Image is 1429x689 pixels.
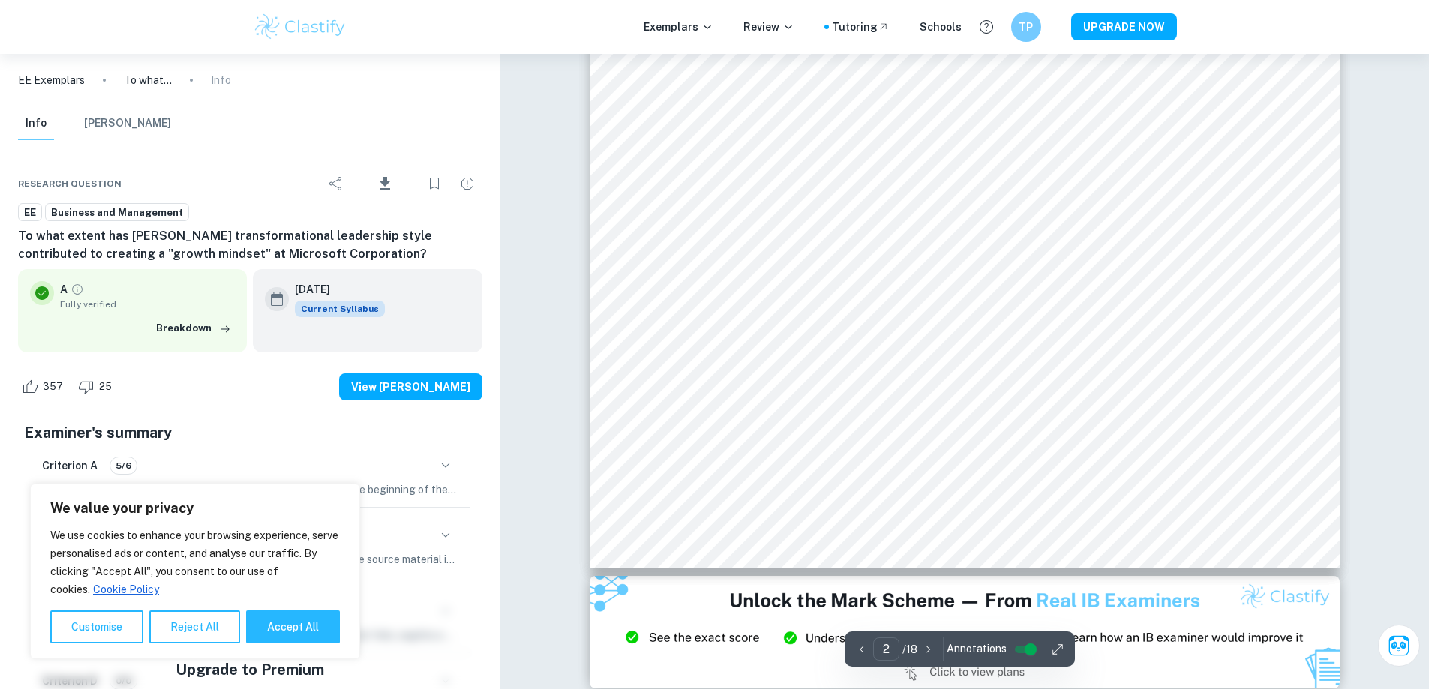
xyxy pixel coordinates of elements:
span: 5/6 [110,459,137,472]
p: A [60,281,68,298]
h5: Upgrade to Premium [176,658,324,681]
h6: Criterion A [42,457,98,474]
h6: [DATE] [295,281,373,298]
span: Current Syllabus [295,301,385,317]
span: 25 [91,379,120,394]
button: Accept All [246,610,340,643]
span: 357 [35,379,71,394]
img: Clastify logo [253,12,348,42]
h6: To what extent has [PERSON_NAME] transformational leadership style contributed to creating a "gro... [18,227,482,263]
div: Download [354,164,416,203]
button: [PERSON_NAME] [84,107,171,140]
div: This exemplar is based on the current syllabus. Feel free to refer to it for inspiration/ideas wh... [295,301,385,317]
div: We value your privacy [30,484,360,659]
div: Bookmark [419,169,449,199]
p: Review [743,19,794,35]
span: EE [19,205,41,220]
button: TP [1011,12,1041,42]
button: Ask Clai [1378,625,1420,667]
a: Tutoring [832,19,890,35]
span: Research question [18,177,122,190]
button: UPGRADE NOW [1071,13,1177,40]
button: Info [18,107,54,140]
p: The student has effectively outlined the topic of their study at the beginning of the essay, maki... [42,481,458,498]
img: Ad [590,576,1340,688]
p: We use cookies to enhance your browsing experience, serve personalised ads or content, and analys... [50,526,340,598]
a: Grade fully verified [71,283,84,296]
button: Customise [50,610,143,643]
span: Fully verified [60,298,235,311]
p: Info [211,72,231,88]
span: Business and Management [46,205,188,220]
a: Business and Management [45,203,189,222]
a: Schools [920,19,962,35]
p: / 18 [902,641,917,658]
a: EE Exemplars [18,72,85,88]
button: View [PERSON_NAME] [339,373,482,400]
p: We value your privacy [50,499,340,517]
button: Breakdown [152,317,235,340]
a: Cookie Policy [92,583,160,596]
p: To what extent has [PERSON_NAME] transformational leadership style contributed to creating a "gro... [124,72,172,88]
a: EE [18,203,42,222]
div: Dislike [74,375,120,399]
div: Share [321,169,351,199]
div: Like [18,375,71,399]
div: Report issue [452,169,482,199]
h6: TP [1017,19,1034,35]
button: Reject All [149,610,240,643]
p: Exemplars [644,19,713,35]
span: Annotations [947,641,1007,657]
button: Help and Feedback [974,14,999,40]
h5: Examiner's summary [24,421,476,444]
